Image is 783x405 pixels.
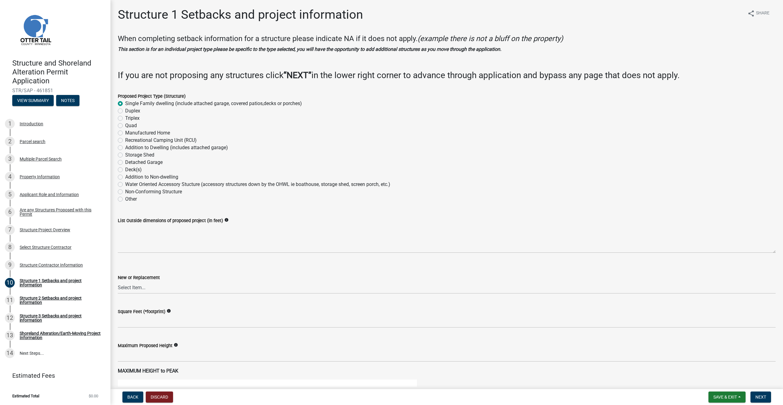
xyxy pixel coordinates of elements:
span: Share [756,10,769,17]
span: Estimated Total [12,394,39,398]
div: Introduction [20,122,43,126]
button: shareShare [742,7,774,19]
label: Proposed Project Type (Structure) [118,94,186,99]
i: share [747,10,755,17]
button: Next [750,392,771,403]
i: info [174,343,178,347]
button: Discard [146,392,173,403]
label: New or Replacement [118,276,160,280]
button: Save & Exit [708,392,746,403]
label: Single Family dwelling (include attached garage, covered patios,decks or porches) [125,100,302,107]
h1: Structure 1 Setbacks and project information [118,7,363,22]
label: Water Oriented Accessory Stucture (accessory structures down by the OHWL ie boathouse, storage sh... [125,181,390,188]
label: Deck(s) [125,166,142,173]
label: Storage Shed [125,151,154,159]
div: 11 [5,295,15,305]
img: Otter Tail County, Minnesota [12,6,58,52]
button: Back [122,392,143,403]
wm-modal-confirm: Summary [12,99,54,104]
span: $0.00 [89,394,98,398]
label: Manufactured Home [125,129,170,137]
i: (example there is not a bluff on the property) [418,34,563,43]
label: List Outside dimensions of proposed project (in feet) [118,219,223,223]
div: Structure Project Overview [20,228,70,232]
h4: Structure and Shoreland Alteration Permit Application [12,59,106,85]
div: Structure Contractor Information [20,263,83,267]
label: Addition to Non-dwelling [125,173,178,181]
div: 2 [5,137,15,146]
div: 6 [5,207,15,217]
span: Back [127,395,138,399]
label: Other [125,195,137,203]
div: Select Structure Contractor [20,245,71,249]
div: Structure 2 Setbacks and project information [20,296,101,305]
div: 5 [5,190,15,199]
h4: When completing setback information for a structure please indicate NA if it does not apply. [118,34,776,43]
label: Addition to Dwelling (includes attached garage) [125,144,228,151]
button: Notes [56,95,79,106]
div: 7 [5,225,15,235]
label: Recreational Camping Unit (RCU) [125,137,197,144]
wm-modal-confirm: Notes [56,99,79,104]
div: Are any Structures Proposed with this Permit [20,208,101,216]
div: 12 [5,313,15,323]
label: Square Feet (*footprint) [118,310,165,314]
label: Quad [125,122,137,129]
label: Detached Garage [125,159,163,166]
div: Property Information [20,175,60,179]
div: 4 [5,172,15,182]
label: Triplex [125,115,140,122]
button: View Summary [12,95,54,106]
div: 1 [5,119,15,129]
label: Duplex [125,107,140,115]
div: Shoreland Alteration/Earth-Moving Project Information [20,331,101,340]
label: Non-Conforming Structure [125,188,182,195]
div: 14 [5,348,15,358]
span: Next [755,395,766,399]
div: Structure 1 Setbacks and project information [20,278,101,287]
div: 13 [5,331,15,340]
div: 3 [5,154,15,164]
span: Save & Exit [713,395,737,399]
strong: “NEXT” [283,70,311,80]
span: STR/SAP - 461851 [12,88,98,93]
strong: MAXIMUM HEIGHT to PEAK [118,368,178,374]
div: 8 [5,242,15,252]
i: info [167,309,171,313]
div: Structure 3 Setbacks and project information [20,314,101,322]
div: Parcel search [20,139,45,144]
i: info [224,218,229,222]
h3: If you are not proposing any structures click in the lower right corner to advance through applic... [118,70,776,81]
a: Estimated Fees [5,369,101,382]
div: Applicant Role and Information [20,192,79,197]
strong: This section is for an individual project type please be specific to the type selected, you will ... [118,46,501,52]
div: Multiple Parcel Search [20,157,62,161]
div: 9 [5,260,15,270]
div: 10 [5,278,15,288]
label: Maximum Proposed Height [118,344,172,348]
